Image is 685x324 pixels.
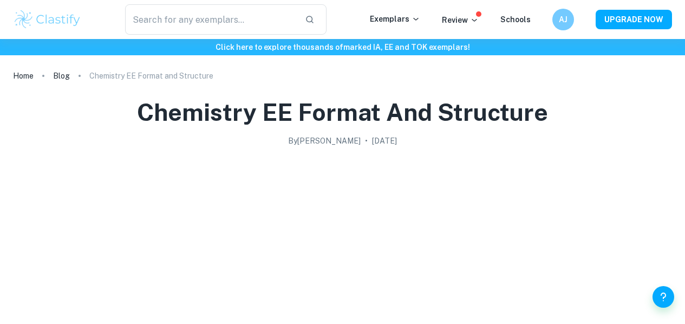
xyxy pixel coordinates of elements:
h2: [DATE] [372,135,397,147]
h2: By [PERSON_NAME] [288,135,361,147]
p: Exemplars [370,13,420,25]
p: Chemistry EE Format and Structure [89,70,213,82]
h6: AJ [557,14,570,25]
button: UPGRADE NOW [596,10,672,29]
h6: Click here to explore thousands of marked IA, EE and TOK exemplars ! [2,41,683,53]
h1: Chemistry EE Format and Structure [137,96,548,128]
a: Schools [500,15,531,24]
button: Help and Feedback [653,286,674,308]
a: Blog [53,68,70,83]
img: Clastify logo [13,9,82,30]
p: Review [442,14,479,26]
input: Search for any exemplars... [125,4,296,35]
a: Home [13,68,34,83]
button: AJ [552,9,574,30]
p: • [365,135,368,147]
